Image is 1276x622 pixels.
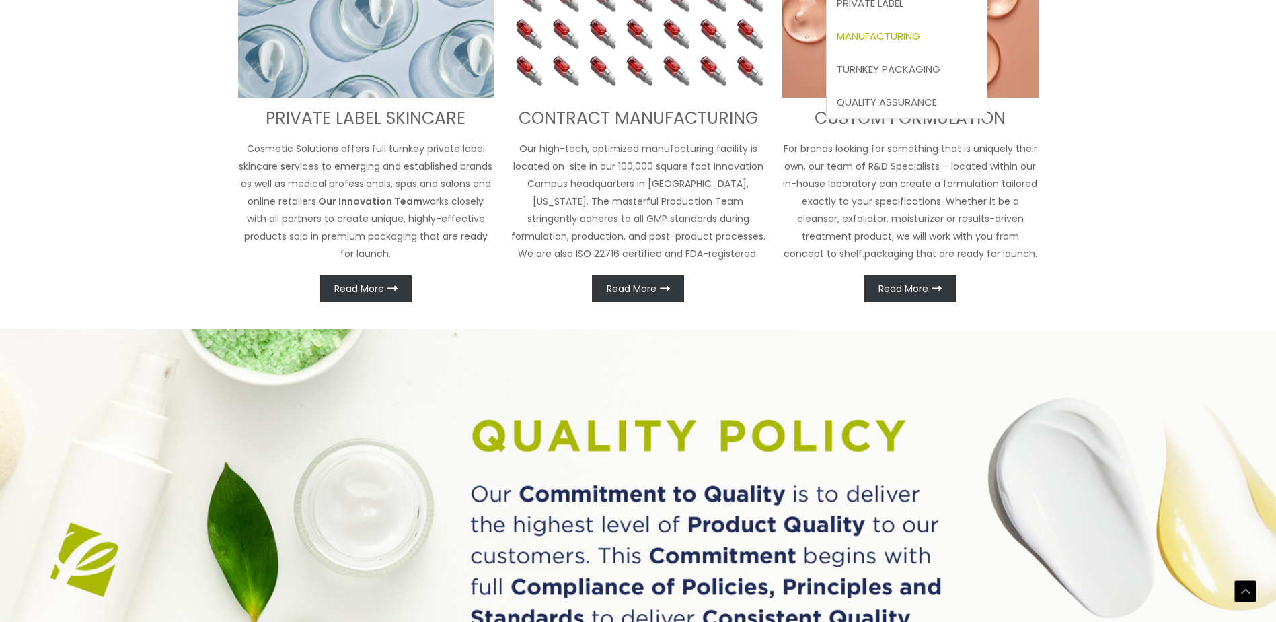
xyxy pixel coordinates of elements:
span: Manufacturing [837,29,920,43]
span: Read More [334,284,384,293]
a: Quality Assurance [827,85,987,118]
a: Manufacturing [827,20,987,53]
span: Quality Assurance [837,94,937,108]
a: Read More [864,275,956,302]
p: Our high-tech, optimized manufacturing facility is located on-site in our 100,000 square foot Inn... [510,140,766,263]
a: Turnkey Packaging [827,53,987,85]
strong: Our Innovation Team [318,195,422,208]
h3: CUSTOM FORMULATION [782,108,1039,130]
span: Read More [878,284,928,293]
p: Cosmetic Solutions offers full turnkey private label skincare services to emerging and establishe... [238,140,494,263]
h3: PRIVATE LABEL SKINCARE [238,108,494,130]
a: Read More [320,275,412,302]
span: Turnkey Packaging [837,62,940,76]
h3: CONTRACT MANUFACTURING [510,108,766,130]
p: For brands looking for something that is uniquely their own, our team of R&D Specialists – locate... [782,140,1039,263]
span: Read More [607,284,656,293]
a: Read More [592,275,684,302]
